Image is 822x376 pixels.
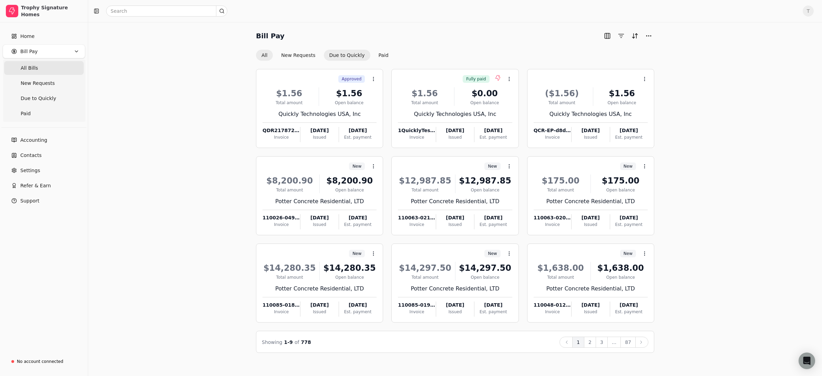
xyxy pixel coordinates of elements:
[398,221,435,228] div: Invoice
[610,214,648,221] div: [DATE]
[620,337,636,348] button: 87
[488,163,497,169] span: New
[20,152,42,159] span: Contacts
[322,187,377,193] div: Open balance
[398,110,512,118] div: Quickly Technologies USA, Inc
[373,50,394,61] button: Paid
[643,30,654,41] button: More
[398,100,451,106] div: Total amount
[799,353,815,369] div: Open Intercom Messenger
[20,197,39,205] span: Support
[322,100,377,106] div: Open balance
[594,274,648,280] div: Open balance
[572,127,609,134] div: [DATE]
[3,194,85,208] button: Support
[3,44,85,58] button: Bill Pay
[436,309,474,315] div: Issued
[21,4,82,18] div: Trophy Signature Homes
[610,134,648,140] div: Est. payment
[572,309,609,315] div: Issued
[3,164,85,177] a: Settings
[339,221,377,228] div: Est. payment
[398,127,435,134] div: 1QuicklyTest082625
[607,337,621,348] button: ...
[458,274,512,280] div: Open balance
[20,182,51,189] span: Refer & Earn
[610,301,648,309] div: [DATE]
[474,127,512,134] div: [DATE]
[3,133,85,147] a: Accounting
[572,214,609,221] div: [DATE]
[624,250,633,257] span: New
[398,262,452,274] div: $14,297.50
[534,197,648,206] div: Potter Concrete Residential, LTD
[534,175,588,187] div: $175.00
[458,187,512,193] div: Open balance
[534,187,588,193] div: Total amount
[572,301,609,309] div: [DATE]
[300,134,338,140] div: Issued
[284,339,293,345] span: 1 - 9
[436,127,474,134] div: [DATE]
[534,221,571,228] div: Invoice
[474,301,512,309] div: [DATE]
[436,301,474,309] div: [DATE]
[300,309,338,315] div: Issued
[572,337,584,348] button: 1
[339,127,377,134] div: [DATE]
[3,148,85,162] a: Contacts
[803,6,814,17] button: T
[17,358,63,365] div: No account connected
[457,87,512,100] div: $0.00
[20,167,40,174] span: Settings
[263,301,300,309] div: 110085-018965-01
[4,76,84,90] a: New Requests
[20,48,38,55] span: Bill Pay
[534,214,571,221] div: 110063-020308-01
[398,175,452,187] div: $12,987.85
[295,339,299,345] span: of
[436,134,474,140] div: Issued
[342,76,362,82] span: Approved
[596,337,608,348] button: 3
[398,285,512,293] div: Potter Concrete Residential, LTD
[256,50,394,61] div: Invoice filter options
[21,110,31,117] span: Paid
[300,214,338,221] div: [DATE]
[263,134,300,140] div: Invoice
[352,250,361,257] span: New
[624,163,633,169] span: New
[474,134,512,140] div: Est. payment
[339,309,377,315] div: Est. payment
[629,30,640,41] button: Sort
[572,134,609,140] div: Issued
[301,339,311,345] span: 778
[594,262,648,274] div: $1,638.00
[458,175,512,187] div: $12,987.85
[256,30,285,41] h2: Bill Pay
[610,309,648,315] div: Est. payment
[352,163,361,169] span: New
[262,339,282,345] span: Showing
[300,301,338,309] div: [DATE]
[534,309,571,315] div: Invoice
[594,187,648,193] div: Open balance
[474,221,512,228] div: Est. payment
[534,262,588,274] div: $1,638.00
[474,309,512,315] div: Est. payment
[398,274,452,280] div: Total amount
[106,6,227,17] input: Search
[488,250,497,257] span: New
[572,221,609,228] div: Issued
[457,100,512,106] div: Open balance
[263,262,317,274] div: $14,280.35
[256,50,273,61] button: All
[3,179,85,192] button: Refer & Earn
[20,33,34,40] span: Home
[398,87,451,100] div: $1.56
[610,221,648,228] div: Est. payment
[322,274,377,280] div: Open balance
[3,355,85,368] a: No account connected
[594,175,648,187] div: $175.00
[596,87,648,100] div: $1.56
